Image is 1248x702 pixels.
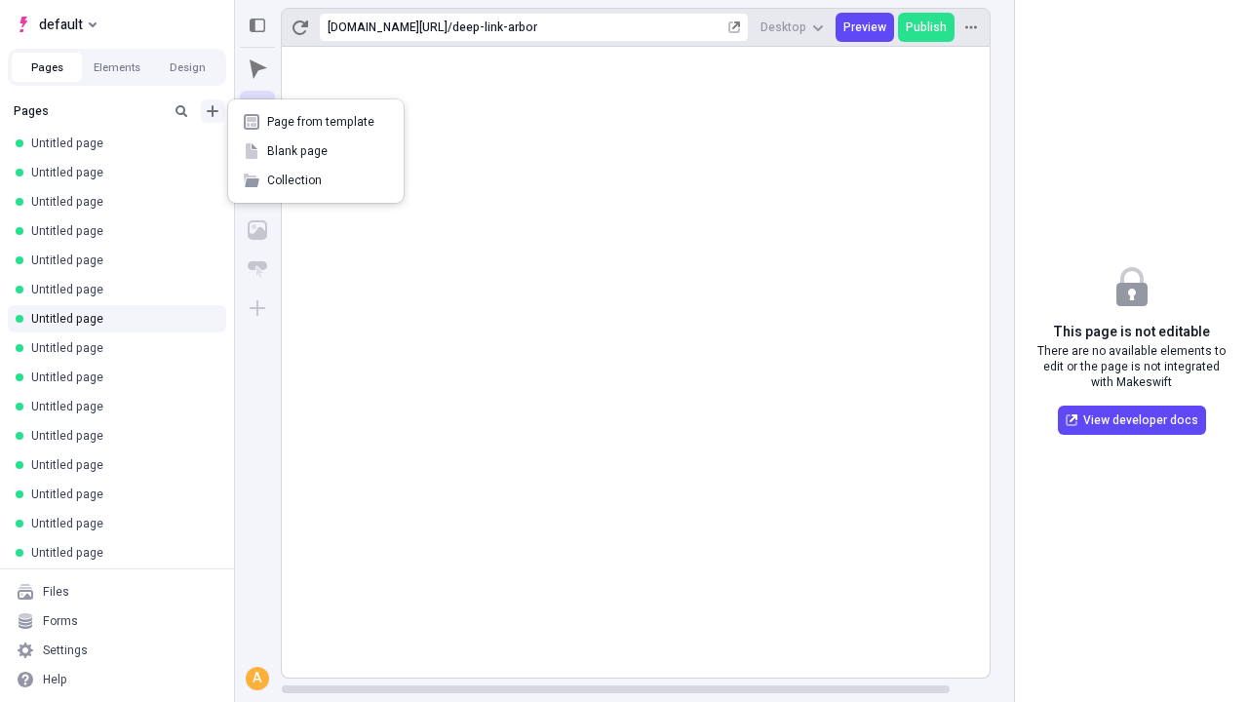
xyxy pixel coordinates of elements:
[31,136,211,151] div: Untitled page
[248,669,267,688] div: A
[267,114,388,130] span: Page from template
[836,13,894,42] button: Preview
[31,194,211,210] div: Untitled page
[31,428,211,444] div: Untitled page
[1031,343,1232,390] span: There are no available elements to edit or the page is not integrated with Makeswift
[43,643,88,658] div: Settings
[152,53,222,82] button: Design
[201,99,224,123] button: Add new
[1058,406,1206,435] a: View developer docs
[1053,322,1210,343] span: This page is not editable
[31,399,211,414] div: Untitled page
[228,99,404,203] div: Add new
[753,13,832,42] button: Desktop
[82,53,152,82] button: Elements
[31,223,211,239] div: Untitled page
[240,252,275,287] button: Button
[14,103,162,119] div: Pages
[31,487,211,502] div: Untitled page
[843,19,886,35] span: Preview
[760,19,806,35] span: Desktop
[328,19,448,35] div: [URL][DOMAIN_NAME]
[31,516,211,531] div: Untitled page
[267,143,388,159] span: Blank page
[31,253,211,268] div: Untitled page
[31,282,211,297] div: Untitled page
[31,311,211,327] div: Untitled page
[8,10,104,39] button: Select site
[43,584,69,600] div: Files
[43,613,78,629] div: Forms
[898,13,955,42] button: Publish
[31,340,211,356] div: Untitled page
[12,53,82,82] button: Pages
[31,457,211,473] div: Untitled page
[31,165,211,180] div: Untitled page
[448,19,452,35] div: /
[240,213,275,248] button: Image
[39,13,83,36] span: default
[43,672,67,687] div: Help
[906,19,947,35] span: Publish
[267,173,388,188] span: Collection
[31,370,211,385] div: Untitled page
[31,545,211,561] div: Untitled page
[452,19,724,35] div: deep-link-arbor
